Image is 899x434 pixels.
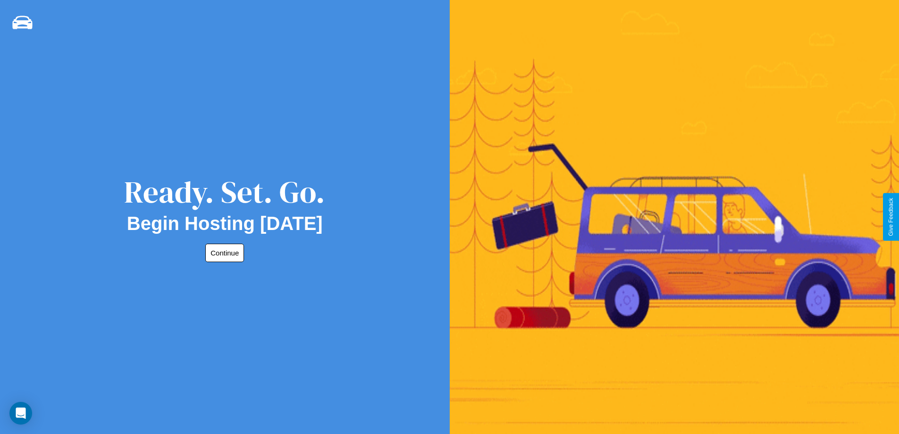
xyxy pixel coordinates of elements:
div: Open Intercom Messenger [9,402,32,425]
div: Ready. Set. Go. [124,171,325,213]
button: Continue [205,244,244,262]
div: Give Feedback [888,198,894,236]
h2: Begin Hosting [DATE] [127,213,323,234]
